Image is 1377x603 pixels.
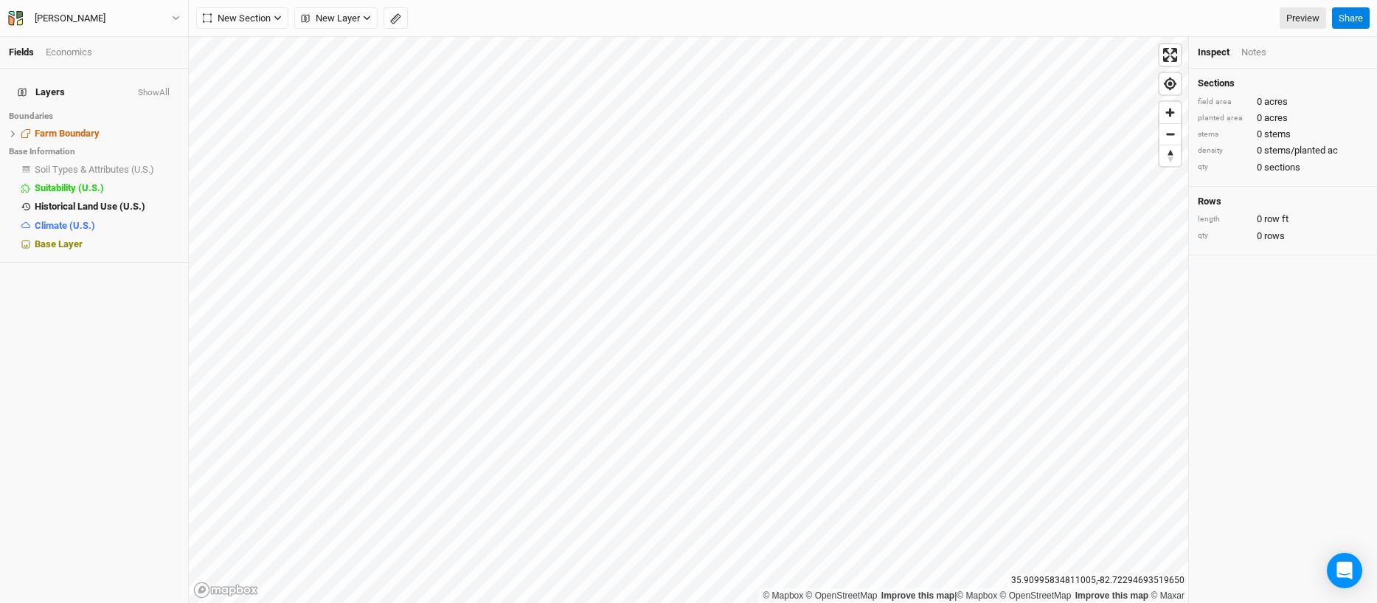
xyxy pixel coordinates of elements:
span: Soil Types & Attributes (U.S.) [35,164,154,175]
span: Historical Land Use (U.S.) [35,201,145,212]
a: Preview [1280,7,1326,30]
div: Economics [46,46,92,59]
div: field area [1198,97,1249,108]
span: Zoom out [1159,124,1181,145]
div: Notes [1241,46,1266,59]
a: Improve this map [1075,590,1148,601]
div: Base Layer [35,238,179,250]
span: stems/planted ac [1264,144,1338,157]
span: row ft [1264,213,1288,226]
div: Soil Types & Attributes (U.S.) [35,164,179,176]
div: Climate (U.S.) [35,220,179,232]
button: Shortcut: M [384,7,408,30]
span: Farm Boundary [35,128,100,139]
a: Mapbox [957,590,997,601]
div: | [763,588,1185,603]
div: 0 [1198,144,1368,157]
div: qty [1198,230,1249,241]
div: 0 [1198,111,1368,125]
div: 0 [1198,128,1368,141]
div: [PERSON_NAME] [35,11,105,26]
div: planted area [1198,113,1249,124]
span: New Section [203,11,271,26]
span: rows [1264,230,1285,243]
a: OpenStreetMap [1000,590,1072,601]
button: New Section [196,7,288,30]
span: New Layer [301,11,360,26]
div: 0 [1198,230,1368,243]
a: Maxar [1151,590,1185,601]
div: Tim Nichols [35,11,105,26]
div: Open Intercom Messenger [1327,553,1362,588]
div: Inspect [1198,46,1229,59]
div: 0 [1198,213,1368,226]
h4: Sections [1198,77,1368,89]
button: Zoom out [1159,123,1181,145]
button: Share [1332,7,1370,30]
button: Enter fullscreen [1159,44,1181,66]
a: OpenStreetMap [806,590,878,601]
button: Reset bearing to north [1159,145,1181,166]
div: 0 [1198,161,1368,174]
canvas: Map [189,37,1188,603]
div: length [1198,214,1249,225]
div: 35.90995834811005 , -82.72294693519650 [1007,573,1188,588]
a: Fields [9,46,34,58]
div: Historical Land Use (U.S.) [35,201,179,213]
span: sections [1264,161,1300,174]
span: acres [1264,95,1288,108]
button: Zoom in [1159,102,1181,123]
button: [PERSON_NAME] [7,10,181,27]
span: stems [1264,128,1291,141]
span: Climate (U.S.) [35,220,95,231]
span: acres [1264,111,1288,125]
button: ShowAll [137,88,170,98]
span: Base Layer [35,238,83,249]
div: Farm Boundary [35,128,179,139]
h4: Rows [1198,196,1368,207]
div: stems [1198,129,1249,140]
a: Mapbox logo [193,582,258,599]
div: 0 [1198,95,1368,108]
span: Layers [18,86,65,98]
div: Suitability (U.S.) [35,182,179,194]
a: Mapbox [763,590,803,601]
button: New Layer [294,7,378,30]
div: qty [1198,162,1249,173]
a: Improve this map [881,590,954,601]
div: density [1198,145,1249,156]
span: Suitability (U.S.) [35,182,104,193]
button: Find my location [1159,73,1181,94]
